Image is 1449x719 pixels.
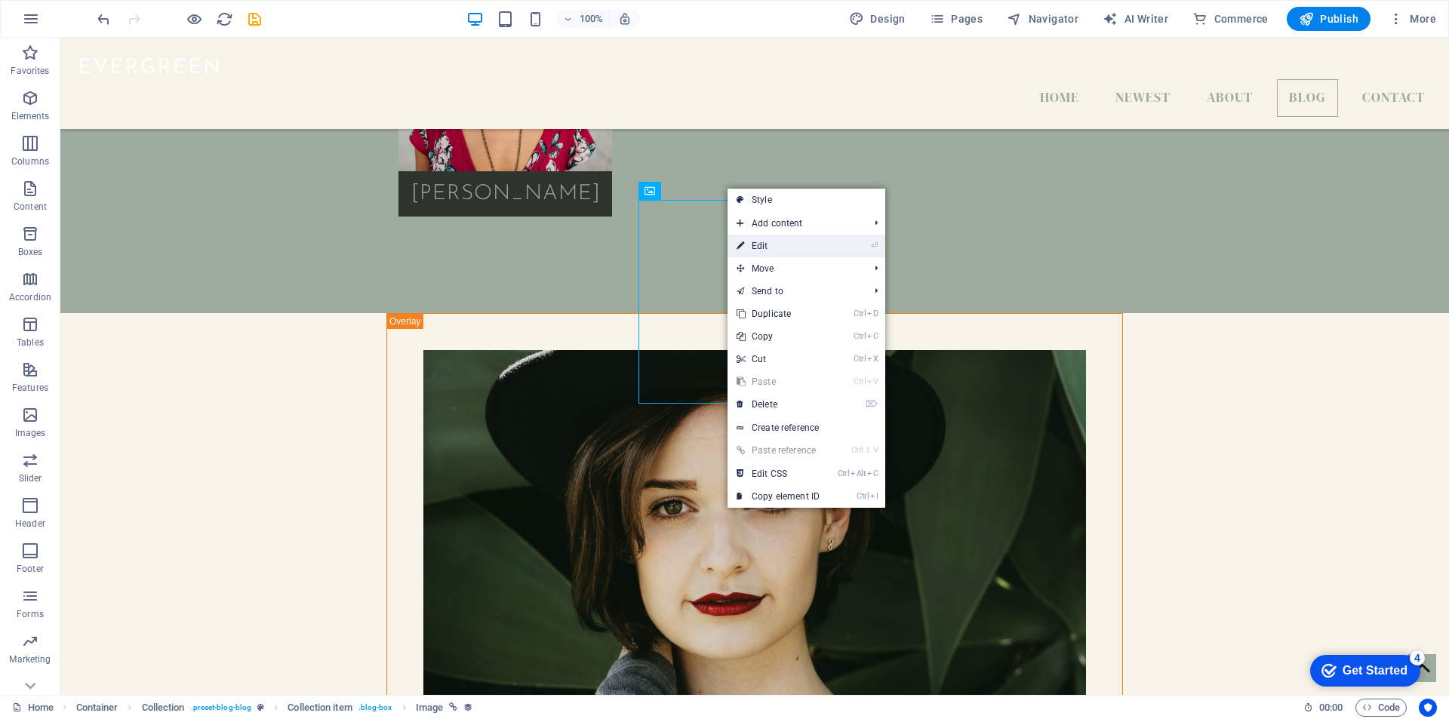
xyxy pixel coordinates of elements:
i: Ctrl [851,445,863,455]
span: AI Writer [1103,11,1168,26]
p: Header [15,518,45,530]
i: On resize automatically adjust zoom level to fit chosen device. [618,12,632,26]
i: Ctrl [854,331,866,341]
i: ⇧ [865,445,872,455]
span: . preset-blog-blog [191,699,252,717]
p: Tables [17,336,44,349]
a: Ctrl⇧VPaste reference [728,439,829,462]
button: 100% [556,10,610,28]
h6: Session time [1303,699,1343,717]
p: Forms [17,608,44,620]
span: . blog-box [358,699,392,717]
i: V [873,445,878,455]
p: Elements [11,110,50,122]
div: Get Started 4 items remaining, 20% complete [12,8,122,39]
button: Commerce [1186,7,1275,31]
i: I [870,491,878,501]
p: Images [15,427,46,439]
div: Get Started [45,17,109,30]
button: Navigator [1001,7,1084,31]
a: CtrlAltCEdit CSS [728,462,829,485]
span: : [1330,702,1332,713]
i: Ctrl [854,376,866,386]
i: This element is bound to a collection [463,702,473,712]
i: ⏎ [871,241,878,250]
button: AI Writer [1097,7,1174,31]
p: Slider [19,472,42,484]
span: Navigator [1007,11,1078,26]
button: Code [1355,699,1407,717]
span: Add content [728,212,863,235]
span: Click to select. Double-click to edit [288,699,352,717]
button: Pages [924,7,989,31]
a: CtrlDDuplicate [728,303,829,325]
a: ⏎Edit [728,235,829,257]
i: Alt [851,469,866,478]
span: Click to select. Double-click to edit [416,699,443,717]
i: C [867,469,878,478]
i: This element is a customizable preset [257,703,264,711]
i: Save (Ctrl+S) [246,11,263,28]
p: Accordion [9,291,51,303]
i: V [867,376,878,386]
p: Favorites [11,65,49,77]
i: Ctrl [854,354,866,364]
i: Ctrl [838,469,850,478]
a: Style [728,189,885,211]
h6: 100% [579,10,603,28]
a: ⌦Delete [728,393,829,416]
button: save [245,10,263,28]
span: Commerce [1192,11,1269,26]
span: Click to select. Double-click to edit [76,699,118,717]
i: D [867,309,878,318]
span: Code [1362,699,1400,717]
a: Click to cancel selection. Double-click to open Pages [12,699,54,717]
div: 4 [112,3,127,18]
i: Reload page [216,11,233,28]
p: Features [12,382,48,394]
nav: breadcrumb [76,699,474,717]
span: Publish [1299,11,1358,26]
p: Content [14,201,47,213]
a: CtrlXCut [728,348,829,370]
button: Click here to leave preview mode and continue editing [185,10,203,28]
a: Create reference [728,416,885,439]
button: Publish [1287,7,1371,31]
i: Undo: Add element (Ctrl+Z) [95,11,112,28]
a: CtrlCCopy [728,325,829,348]
i: Ctrl [857,491,869,501]
a: CtrlICopy element ID [728,485,829,508]
button: Usercentrics [1419,699,1437,717]
span: Click to select. Double-click to edit [142,699,185,717]
button: undo [94,10,112,28]
span: 00 00 [1319,699,1343,717]
span: Move [728,257,863,280]
p: Footer [17,563,44,575]
i: This element is linked [449,703,457,711]
p: Marketing [9,653,51,665]
span: Design [849,11,906,26]
i: ⌦ [866,399,878,409]
button: reload [215,10,233,28]
i: C [867,331,878,341]
button: Design [843,7,912,31]
i: Ctrl [854,309,866,318]
p: Columns [11,155,49,167]
button: More [1383,7,1442,31]
a: Send to [728,280,863,303]
span: Pages [930,11,983,26]
a: CtrlVPaste [728,370,829,393]
span: More [1389,11,1436,26]
div: Design (Ctrl+Alt+Y) [843,7,912,31]
p: Boxes [18,246,43,258]
i: X [867,354,878,364]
